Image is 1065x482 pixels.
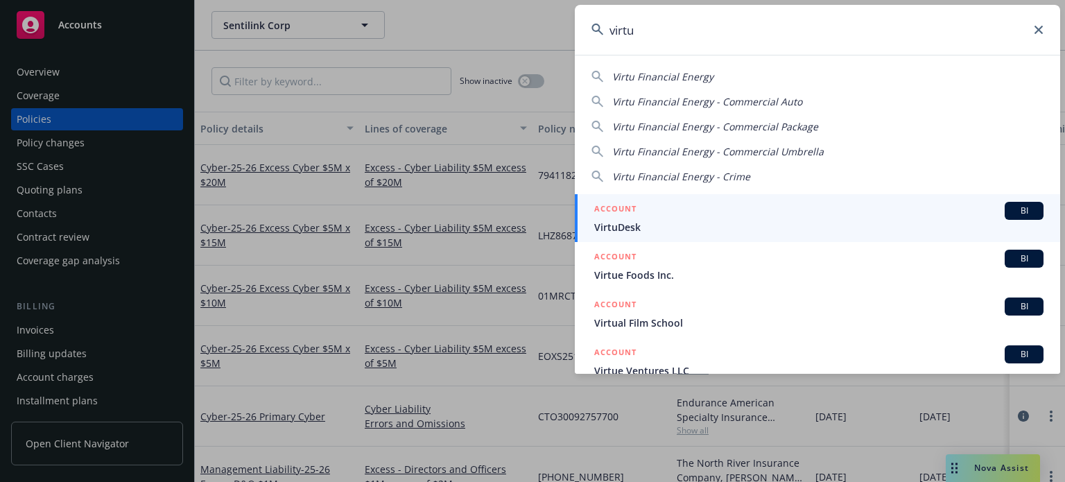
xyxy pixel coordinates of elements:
span: Virtu Financial Energy - Crime [612,170,750,183]
h5: ACCOUNT [594,250,637,266]
span: Virtue Foods Inc. [594,268,1044,282]
span: Virtu Financial Energy - Commercial Umbrella [612,145,824,158]
span: BI [1010,300,1038,313]
span: BI [1010,252,1038,265]
span: Virtual Film School [594,316,1044,330]
h5: ACCOUNT [594,202,637,218]
a: ACCOUNTBIVirtuDesk [575,194,1060,242]
span: Virtu Financial Energy - Commercial Package [612,120,818,133]
span: Virtu Financial Energy [612,70,713,83]
span: BI [1010,205,1038,217]
span: Virtue Ventures LLC [594,363,1044,378]
input: Search... [575,5,1060,55]
span: Virtu Financial Energy - Commercial Auto [612,95,802,108]
a: ACCOUNTBIVirtual Film School [575,290,1060,338]
h5: ACCOUNT [594,298,637,314]
span: BI [1010,348,1038,361]
h5: ACCOUNT [594,345,637,362]
span: VirtuDesk [594,220,1044,234]
a: ACCOUNTBIVirtue Foods Inc. [575,242,1060,290]
a: ACCOUNTBIVirtue Ventures LLC [575,338,1060,386]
